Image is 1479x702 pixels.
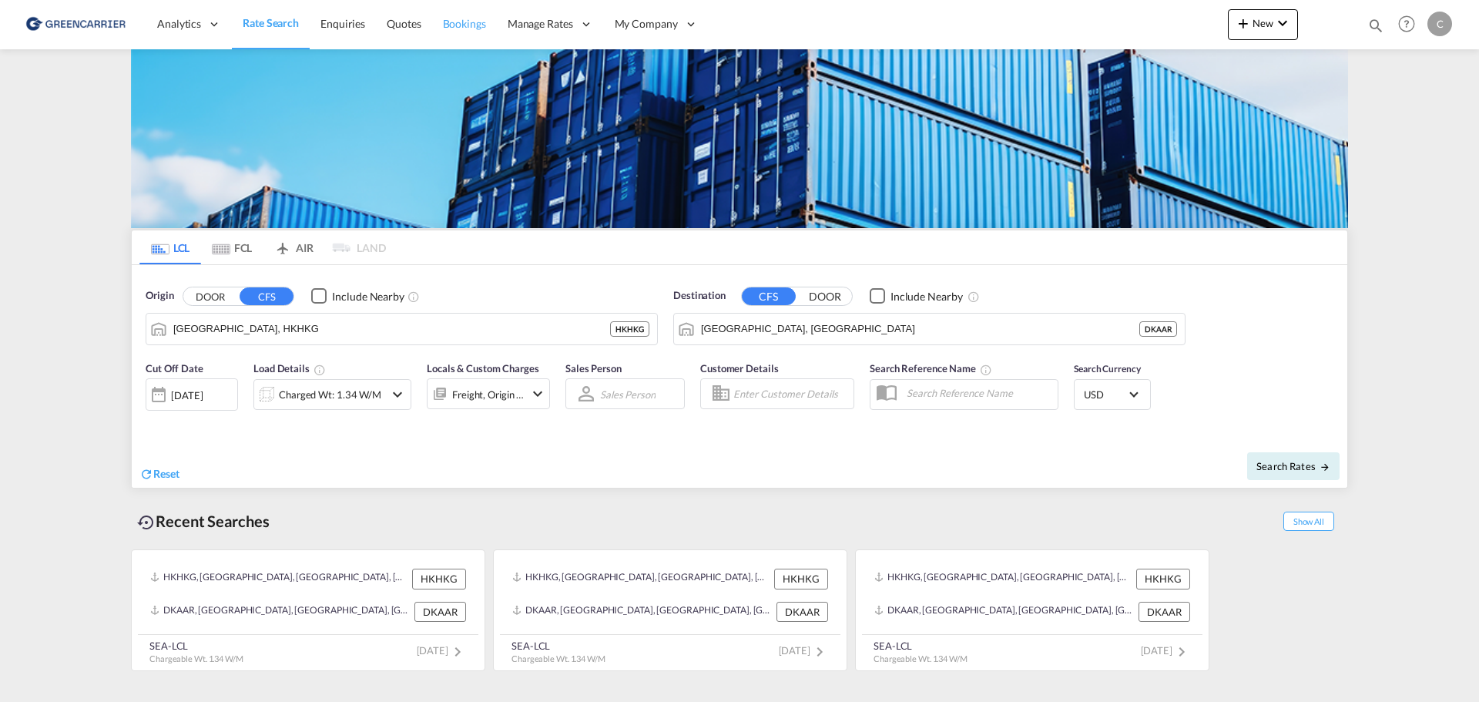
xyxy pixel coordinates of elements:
[1139,321,1177,337] div: DKAAR
[149,639,243,653] div: SEA-LCL
[139,230,386,264] md-pagination-wrapper: Use the left and right arrow keys to navigate between tabs
[414,602,466,622] div: DKAAR
[253,379,411,410] div: Charged Wt: 1.34 W/Micon-chevron-down
[427,378,550,409] div: Freight Origin Destinationicon-chevron-down
[1367,17,1384,40] div: icon-magnify
[131,504,276,539] div: Recent Searches
[452,384,525,405] div: Freight Origin Destination
[1141,644,1191,657] span: [DATE]
[273,239,292,250] md-icon: icon-airplane
[1172,643,1191,661] md-icon: icon-chevron-right
[412,569,466,589] div: HKHKG
[201,230,263,264] md-tab-item: FCL
[615,16,678,32] span: My Company
[1234,14,1253,32] md-icon: icon-plus 400-fg
[899,381,1058,405] input: Search Reference Name
[874,569,1132,589] div: HKHKG, Hong Kong, Hong Kong, Greater China & Far East Asia, Asia Pacific
[132,265,1347,488] div: Origin DOOR CFS Checkbox No InkUnchecked: Ignores neighbouring ports when fetching rates.Checked ...
[874,653,968,663] span: Chargeable Wt. 1.34 W/M
[1393,11,1420,37] span: Help
[240,287,293,305] button: CFS
[1228,9,1298,40] button: icon-plus 400-fgNewicon-chevron-down
[1393,11,1427,39] div: Help
[528,385,547,403] md-icon: icon-chevron-down
[146,409,157,430] md-datepicker: Select
[733,382,849,405] input: Enter Customer Details
[511,639,605,653] div: SEA-LCL
[146,288,173,304] span: Origin
[150,569,408,589] div: HKHKG, Hong Kong, Hong Kong, Greater China & Far East Asia, Asia Pacific
[1256,460,1330,472] span: Search Rates
[774,569,828,589] div: HKHKG
[599,383,657,405] md-select: Sales Person
[139,466,179,483] div: icon-refreshReset
[263,230,324,264] md-tab-item: AIR
[1273,14,1292,32] md-icon: icon-chevron-down
[443,17,486,30] span: Bookings
[1084,388,1127,401] span: USD
[1136,569,1190,589] div: HKHKG
[776,602,828,622] div: DKAAR
[1320,462,1330,472] md-icon: icon-arrow-right
[173,317,610,341] input: Search by Port
[779,644,829,657] span: [DATE]
[332,289,404,304] div: Include Nearby
[183,287,237,305] button: DOOR
[980,364,992,376] md-icon: Your search will be saved by the below given name
[171,388,203,402] div: [DATE]
[700,362,778,375] span: Customer Details
[890,289,963,304] div: Include Nearby
[1247,452,1340,480] button: Search Ratesicon-arrow-right
[427,362,539,375] span: Locals & Custom Charges
[150,602,411,622] div: DKAAR, Aarhus, Denmark, Northern Europe, Europe
[388,385,407,404] md-icon: icon-chevron-down
[1283,512,1334,531] span: Show All
[311,288,404,304] md-checkbox: Checkbox No Ink
[565,362,622,375] span: Sales Person
[279,384,381,405] div: Charged Wt: 1.34 W/M
[157,16,201,32] span: Analytics
[139,230,201,264] md-tab-item: LCL
[146,362,203,375] span: Cut Off Date
[674,314,1185,344] md-input-container: Aarhus, DKAAR
[146,314,657,344] md-input-container: Hong Kong, HKHKG
[855,549,1209,671] recent-search-card: HKHKG, [GEOGRAPHIC_DATA], [GEOGRAPHIC_DATA], [GEOGRAPHIC_DATA] & [GEOGRAPHIC_DATA], [GEOGRAPHIC_D...
[320,17,365,30] span: Enquiries
[493,549,847,671] recent-search-card: HKHKG, [GEOGRAPHIC_DATA], [GEOGRAPHIC_DATA], [GEOGRAPHIC_DATA] & [GEOGRAPHIC_DATA], [GEOGRAPHIC_D...
[874,639,968,653] div: SEA-LCL
[511,653,605,663] span: Chargeable Wt. 1.34 W/M
[1082,383,1142,405] md-select: Select Currency: $ USDUnited States Dollar
[23,7,127,42] img: b0b18ec08afe11efb1d4932555f5f09d.png
[131,49,1348,228] img: GreenCarrierFCL_LCL.png
[968,291,980,303] md-icon: Unchecked: Ignores neighbouring ports when fetching rates.Checked : Includes neighbouring ports w...
[243,16,299,29] span: Rate Search
[701,317,1139,341] input: Search by Port
[798,287,852,305] button: DOOR
[742,287,796,305] button: CFS
[673,288,726,304] span: Destination
[870,362,992,375] span: Search Reference Name
[387,17,421,30] span: Quotes
[131,549,485,671] recent-search-card: HKHKG, [GEOGRAPHIC_DATA], [GEOGRAPHIC_DATA], [GEOGRAPHIC_DATA] & [GEOGRAPHIC_DATA], [GEOGRAPHIC_D...
[810,643,829,661] md-icon: icon-chevron-right
[1139,602,1190,622] div: DKAAR
[508,16,573,32] span: Manage Rates
[139,467,153,481] md-icon: icon-refresh
[1427,12,1452,36] div: C
[870,288,963,304] md-checkbox: Checkbox No Ink
[512,602,773,622] div: DKAAR, Aarhus, Denmark, Northern Europe, Europe
[314,364,326,376] md-icon: Chargeable Weight
[137,513,156,532] md-icon: icon-backup-restore
[512,569,770,589] div: HKHKG, Hong Kong, Hong Kong, Greater China & Far East Asia, Asia Pacific
[1234,17,1292,29] span: New
[146,378,238,411] div: [DATE]
[149,653,243,663] span: Chargeable Wt. 1.34 W/M
[448,643,467,661] md-icon: icon-chevron-right
[407,291,420,303] md-icon: Unchecked: Ignores neighbouring ports when fetching rates.Checked : Includes neighbouring ports w...
[1074,363,1141,375] span: Search Currency
[153,467,179,480] span: Reset
[610,321,649,337] div: HKHKG
[253,362,326,375] span: Load Details
[874,602,1135,622] div: DKAAR, Aarhus, Denmark, Northern Europe, Europe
